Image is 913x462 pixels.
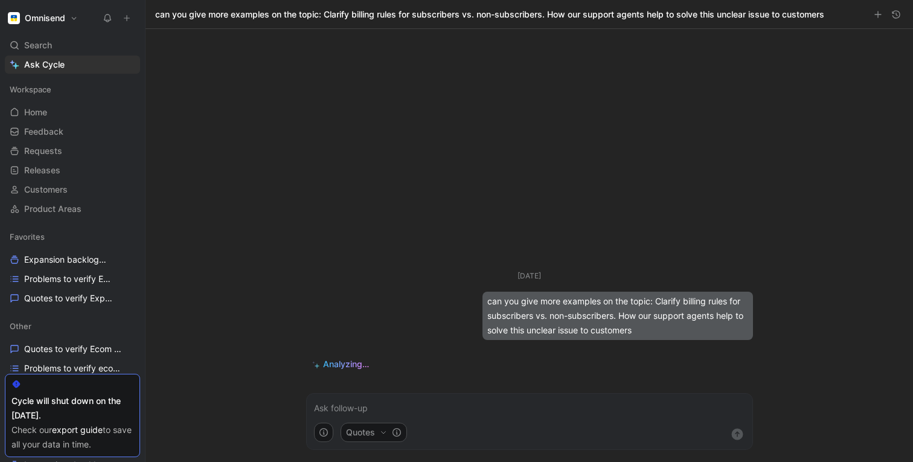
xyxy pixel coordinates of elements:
span: Analyzing… [323,357,369,371]
button: Quotes [341,423,407,442]
a: Expansion backlogOther [5,251,140,269]
span: Expansion backlog [24,254,112,266]
a: Quotes to verify Expansion [5,289,140,307]
a: export guide [52,425,103,435]
span: Favorites [10,231,45,243]
a: Customers [5,181,140,199]
div: Other [5,317,140,335]
div: can you give more examples on the topic: Clarify billing rules for subscribers vs. non-subscriber... [482,292,753,340]
span: Home [24,106,47,118]
span: Search [24,38,52,53]
div: Favorites [5,228,140,246]
a: Problems to verify Expansion [5,270,140,288]
a: Quotes to verify Ecom platforms [5,340,140,358]
span: Requests [24,145,62,157]
img: Omnisend [8,12,20,24]
button: OmnisendOmnisend [5,10,81,27]
span: Problems to verify ecom platforms [24,362,126,374]
div: Workspace [5,80,140,98]
span: Feedback [24,126,63,138]
span: Problems to verify Expansion [24,273,114,285]
div: Cycle will shut down on the [DATE]. [11,394,133,423]
span: Quotes to verify Expansion [24,292,113,304]
h1: can you give more examples on the topic: Clarify billing rules for subscribers vs. non-subscriber... [155,8,824,21]
span: Other [10,320,31,332]
span: Releases [24,164,60,176]
a: Home [5,103,140,121]
span: Product Areas [24,203,82,215]
h1: Omnisend [25,13,65,24]
a: Problems to verify ecom platforms [5,359,140,377]
div: Check our to save all your data in time. [11,423,133,452]
a: Feedback [5,123,140,141]
span: Workspace [10,83,51,95]
span: Ask Cycle [24,57,65,72]
a: Requests [5,142,140,160]
span: Quotes to verify Ecom platforms [24,343,126,355]
a: Product Areas [5,200,140,218]
div: [DATE] [517,270,541,282]
a: Ask Cycle [5,56,140,74]
div: Search [5,36,140,54]
span: Customers [24,184,68,196]
a: Releases [5,161,140,179]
